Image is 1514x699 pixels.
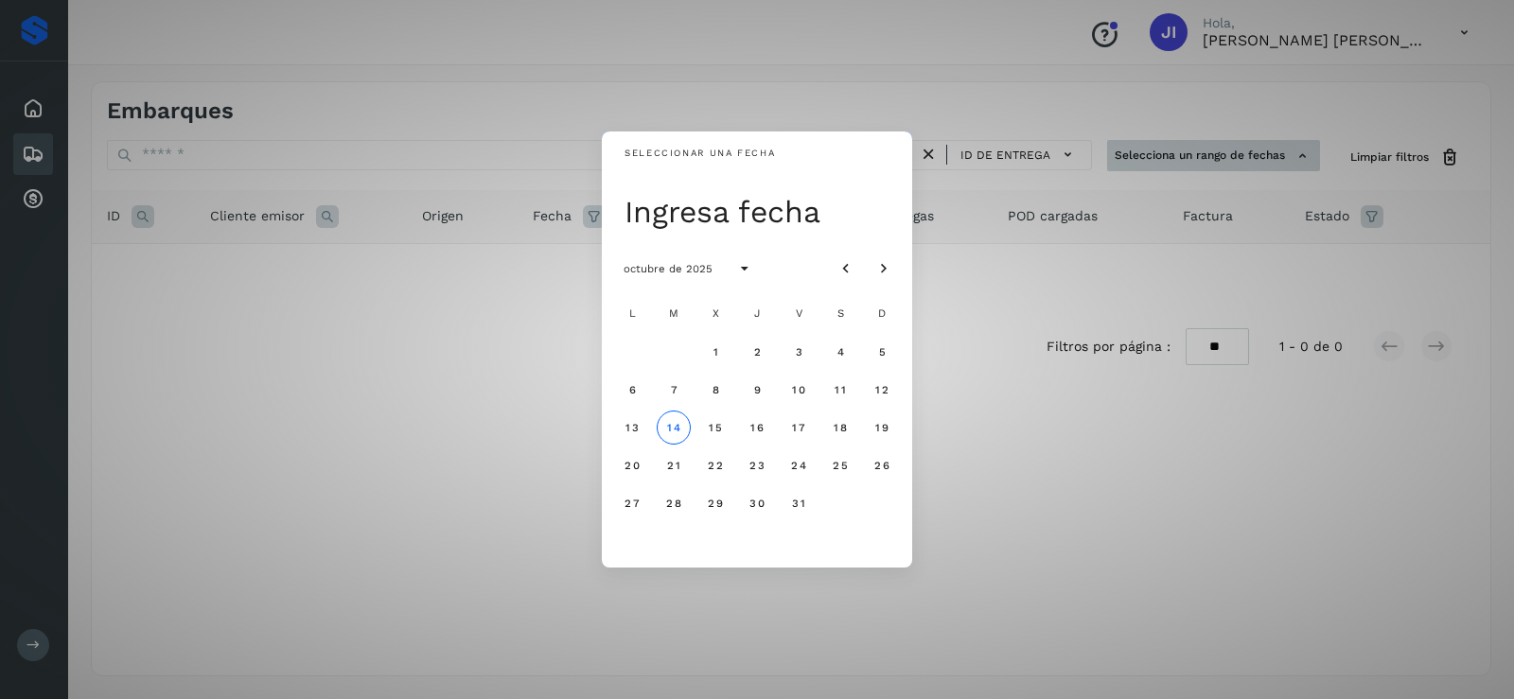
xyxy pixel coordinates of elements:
[698,373,732,407] button: miércoles, 8 de octubre de 2025
[821,295,859,333] div: S
[712,345,718,358] span: 1
[624,459,640,472] span: 20
[657,373,691,407] button: martes, 7 de octubre de 2025
[865,335,899,369] button: domingo, 5 de octubre de 2025
[829,252,863,286] button: Mes anterior
[865,411,899,445] button: domingo, 19 de octubre de 2025
[615,448,649,482] button: lunes, 20 de octubre de 2025
[655,295,693,333] div: M
[613,295,651,333] div: L
[834,383,846,396] span: 11
[738,295,776,333] div: J
[607,252,728,286] button: octubre de 2025
[823,373,857,407] button: sábado, 11 de octubre de 2025
[823,448,857,482] button: sábado, 25 de octubre de 2025
[669,383,678,396] span: 7
[627,383,636,396] span: 6
[823,335,857,369] button: sábado, 4 de octubre de 2025
[748,497,765,510] span: 30
[832,459,848,472] span: 25
[790,459,806,472] span: 24
[740,335,774,369] button: jueves, 2 de octubre de 2025
[665,497,681,510] span: 28
[740,448,774,482] button: jueves, 23 de octubre de 2025
[780,295,818,333] div: V
[863,295,901,333] div: D
[791,421,805,434] span: 17
[836,345,844,358] span: 4
[698,335,732,369] button: miércoles, 1 de octubre de 2025
[698,486,732,520] button: miércoles, 29 de octubre de 2025
[707,459,723,472] span: 22
[794,345,802,358] span: 3
[615,486,649,520] button: lunes, 27 de octubre de 2025
[625,421,639,434] span: 13
[782,411,816,445] button: viernes, 17 de octubre de 2025
[696,295,734,333] div: X
[877,345,886,358] span: 5
[791,383,805,396] span: 10
[865,448,899,482] button: domingo, 26 de octubre de 2025
[740,486,774,520] button: jueves, 30 de octubre de 2025
[624,497,640,510] span: 27
[873,459,889,472] span: 26
[666,421,680,434] span: 14
[749,421,764,434] span: 16
[782,373,816,407] button: viernes, 10 de octubre de 2025
[782,335,816,369] button: viernes, 3 de octubre de 2025
[782,448,816,482] button: viernes, 24 de octubre de 2025
[615,411,649,445] button: lunes, 13 de octubre de 2025
[625,147,775,161] div: Seleccionar una fecha
[615,373,649,407] button: lunes, 6 de octubre de 2025
[625,193,901,231] div: Ingresa fecha
[823,411,857,445] button: sábado, 18 de octubre de 2025
[740,373,774,407] button: jueves, 9 de octubre de 2025
[874,383,889,396] span: 12
[752,383,761,396] span: 9
[728,252,762,286] button: Seleccionar año
[867,252,901,286] button: Mes siguiente
[752,345,761,358] span: 2
[711,383,719,396] span: 8
[698,448,732,482] button: miércoles, 22 de octubre de 2025
[782,486,816,520] button: viernes, 31 de octubre de 2025
[657,411,691,445] button: Hoy, martes, 14 de octubre de 2025
[740,411,774,445] button: jueves, 16 de octubre de 2025
[748,459,765,472] span: 23
[707,497,723,510] span: 29
[865,373,899,407] button: domingo, 12 de octubre de 2025
[833,421,847,434] span: 18
[708,421,722,434] span: 15
[657,448,691,482] button: martes, 21 de octubre de 2025
[874,421,889,434] span: 19
[623,262,713,275] span: octubre de 2025
[698,411,732,445] button: miércoles, 15 de octubre de 2025
[791,497,805,510] span: 31
[657,486,691,520] button: martes, 28 de octubre de 2025
[666,459,680,472] span: 21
